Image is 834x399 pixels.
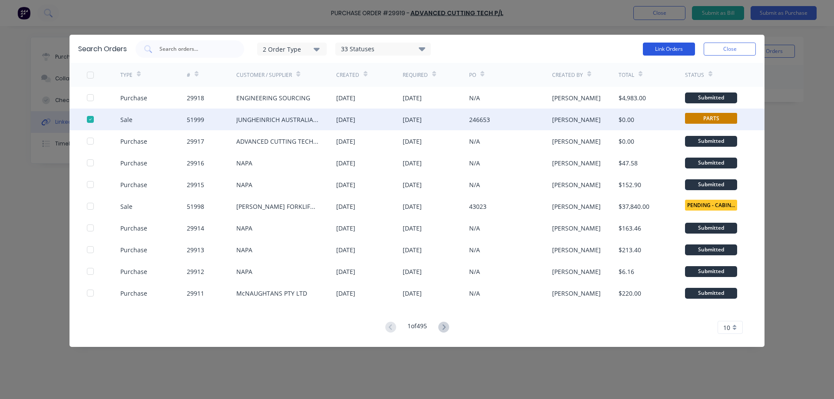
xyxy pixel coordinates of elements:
[120,158,147,168] div: Purchase
[469,137,480,146] div: N/A
[187,289,204,298] div: 29911
[120,202,132,211] div: Sale
[120,224,147,233] div: Purchase
[120,289,147,298] div: Purchase
[619,137,634,146] div: $0.00
[469,180,480,189] div: N/A
[552,137,601,146] div: [PERSON_NAME]
[159,45,231,53] input: Search orders...
[704,43,756,56] button: Close
[469,202,486,211] div: 43023
[120,137,147,146] div: Purchase
[336,202,355,211] div: [DATE]
[619,71,634,79] div: Total
[619,202,649,211] div: $37,840.00
[236,224,252,233] div: NAPA
[619,224,641,233] div: $163.46
[187,224,204,233] div: 29914
[187,180,204,189] div: 29915
[236,158,252,168] div: NAPA
[336,137,355,146] div: [DATE]
[552,224,601,233] div: [PERSON_NAME]
[685,244,737,255] div: Submitted
[187,71,190,79] div: #
[685,200,737,211] span: PENDING - CABIN...
[469,267,480,276] div: N/A
[469,115,490,124] div: 246653
[685,71,704,79] div: Status
[403,202,422,211] div: [DATE]
[236,137,319,146] div: ADVANCED CUTTING TECH P/L
[187,115,204,124] div: 51999
[469,158,480,168] div: N/A
[403,224,422,233] div: [DATE]
[236,289,307,298] div: McNAUGHTANS PTY LTD
[236,245,252,254] div: NAPA
[336,71,359,79] div: Created
[403,267,422,276] div: [DATE]
[187,245,204,254] div: 29913
[403,158,422,168] div: [DATE]
[619,180,641,189] div: $152.90
[336,158,355,168] div: [DATE]
[236,180,252,189] div: NAPA
[619,267,634,276] div: $6.16
[552,267,601,276] div: [PERSON_NAME]
[120,71,132,79] div: TYPE
[685,266,737,277] div: Submitted
[403,137,422,146] div: [DATE]
[685,92,737,103] div: Submitted
[403,289,422,298] div: [DATE]
[336,289,355,298] div: [DATE]
[120,93,147,102] div: Purchase
[552,202,601,211] div: [PERSON_NAME]
[552,93,601,102] div: [PERSON_NAME]
[236,202,319,211] div: [PERSON_NAME] FORKLIFT SERVICES - [GEOGRAPHIC_DATA]
[685,158,737,168] div: Submitted
[403,245,422,254] div: [DATE]
[685,136,737,147] div: Submitted
[336,224,355,233] div: [DATE]
[263,44,321,53] div: 2 Order Type
[643,43,695,56] button: Link Orders
[236,115,319,124] div: JUNGHEINRICH AUSTRALIA PTY LTD - [GEOGRAPHIC_DATA]
[552,71,583,79] div: Created By
[685,179,737,190] div: Submitted
[336,267,355,276] div: [DATE]
[257,43,327,56] button: 2 Order Type
[619,115,634,124] div: $0.00
[552,245,601,254] div: [PERSON_NAME]
[78,44,127,54] div: Search Orders
[236,267,252,276] div: NAPA
[187,158,204,168] div: 29916
[236,93,310,102] div: ENGINEERING SOURCING
[469,224,480,233] div: N/A
[403,115,422,124] div: [DATE]
[619,93,646,102] div: $4,983.00
[469,289,480,298] div: N/A
[120,267,147,276] div: Purchase
[403,93,422,102] div: [DATE]
[336,44,430,54] div: 33 Statuses
[619,289,641,298] div: $220.00
[336,180,355,189] div: [DATE]
[685,223,737,234] div: Submitted
[120,180,147,189] div: Purchase
[469,93,480,102] div: N/A
[187,202,204,211] div: 51998
[187,93,204,102] div: 29918
[619,245,641,254] div: $213.40
[236,71,292,79] div: Customer / Supplier
[120,245,147,254] div: Purchase
[403,71,428,79] div: Required
[469,245,480,254] div: N/A
[685,288,737,299] div: Submitted
[552,180,601,189] div: [PERSON_NAME]
[552,115,601,124] div: [PERSON_NAME]
[187,267,204,276] div: 29912
[336,115,355,124] div: [DATE]
[723,323,730,332] span: 10
[552,158,601,168] div: [PERSON_NAME]
[407,321,427,334] div: 1 of 495
[187,137,204,146] div: 29917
